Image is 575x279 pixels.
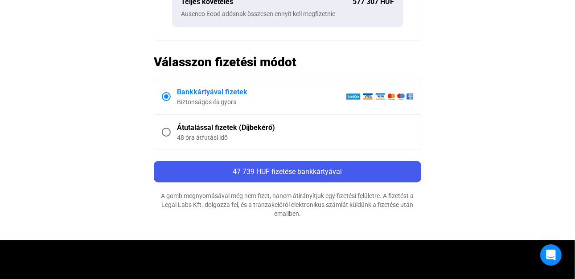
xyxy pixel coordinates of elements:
[154,161,421,182] button: 47 739 HUF fizetése bankkártyával
[181,9,394,18] div: Ausenco Eood adósnak összesen ennyit kell megfizetnie
[177,97,346,106] div: Biztonságos és gyors
[177,133,413,142] div: 48 óra átfutási idő
[233,167,342,176] span: 47 739 HUF fizetése bankkártyával
[154,54,421,70] h2: Válasszon fizetési módot
[346,93,413,100] img: barion
[154,191,421,218] div: A gomb megnyomásával még nem fizet, hanem átírányítjuk egy fizetési felületre. A fizetést a Legal...
[177,122,413,133] div: Átutalással fizetek (Díjbekérő)
[177,87,346,97] div: Bankkártyával fizetek
[540,244,562,266] div: Open Intercom Messenger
